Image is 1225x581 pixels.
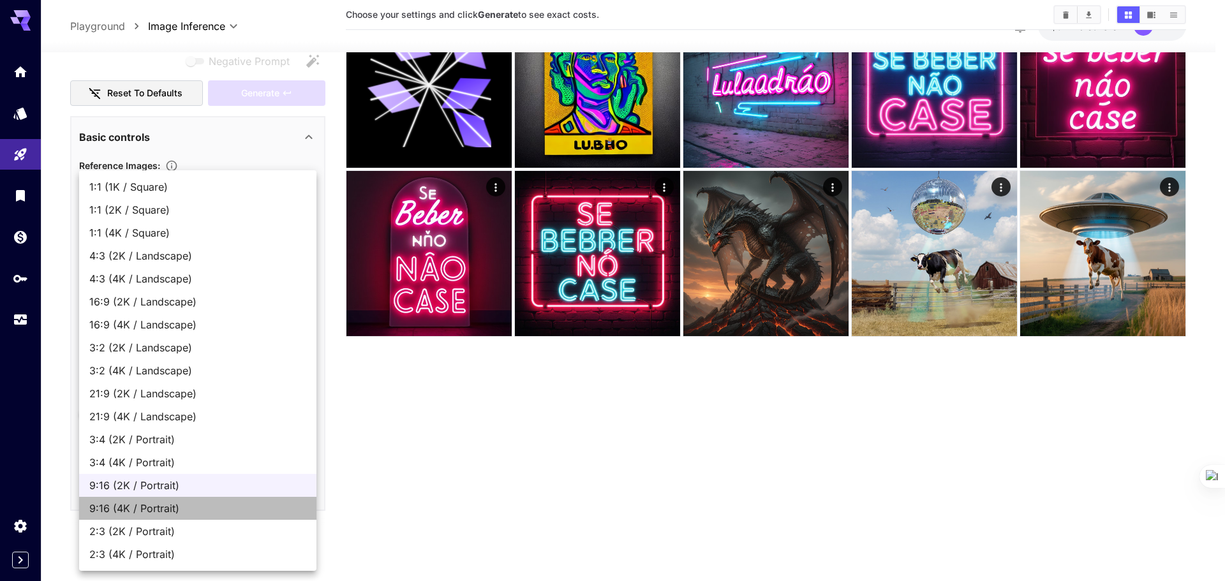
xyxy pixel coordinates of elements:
span: 3:4 (2K / Portrait) [89,432,306,447]
span: 3:4 (4K / Portrait) [89,455,306,470]
span: 16:9 (2K / Landscape) [89,294,306,309]
span: 16:9 (4K / Landscape) [89,317,306,332]
span: 2:3 (4K / Portrait) [89,547,306,562]
span: 1:1 (1K / Square) [89,179,306,195]
span: 4:3 (2K / Landscape) [89,248,306,263]
span: 4:3 (4K / Landscape) [89,271,306,286]
span: 2:3 (2K / Portrait) [89,524,306,539]
span: 9:16 (2K / Portrait) [89,478,306,493]
span: 9:16 (4K / Portrait) [89,501,306,516]
span: 21:9 (2K / Landscape) [89,386,306,401]
span: 21:9 (4K / Landscape) [89,409,306,424]
span: 3:2 (2K / Landscape) [89,340,306,355]
span: 1:1 (2K / Square) [89,202,306,217]
span: 3:2 (4K / Landscape) [89,363,306,378]
span: 1:1 (4K / Square) [89,225,306,240]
